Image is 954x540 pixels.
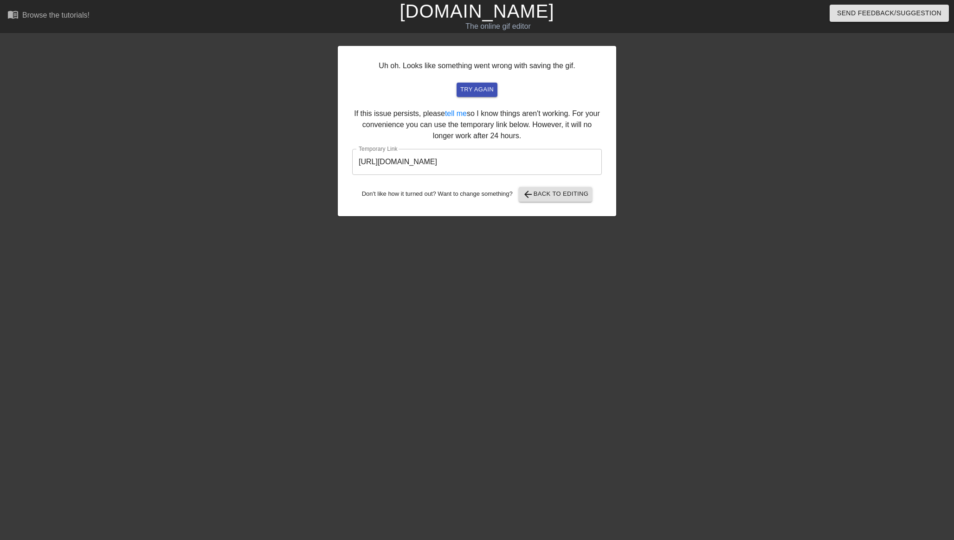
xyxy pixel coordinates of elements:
[519,187,593,202] button: Back to Editing
[830,5,949,22] button: Send Feedback/Suggestion
[400,1,554,21] a: [DOMAIN_NAME]
[322,21,673,32] div: The online gif editor
[352,149,602,175] input: bare
[460,84,494,95] span: try again
[837,7,941,19] span: Send Feedback/Suggestion
[22,11,90,19] div: Browse the tutorials!
[522,189,589,200] span: Back to Editing
[522,189,534,200] span: arrow_back
[445,109,467,117] a: tell me
[352,187,602,202] div: Don't like how it turned out? Want to change something?
[7,9,19,20] span: menu_book
[338,46,616,216] div: Uh oh. Looks like something went wrong with saving the gif. If this issue persists, please so I k...
[7,9,90,23] a: Browse the tutorials!
[457,83,497,97] button: try again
